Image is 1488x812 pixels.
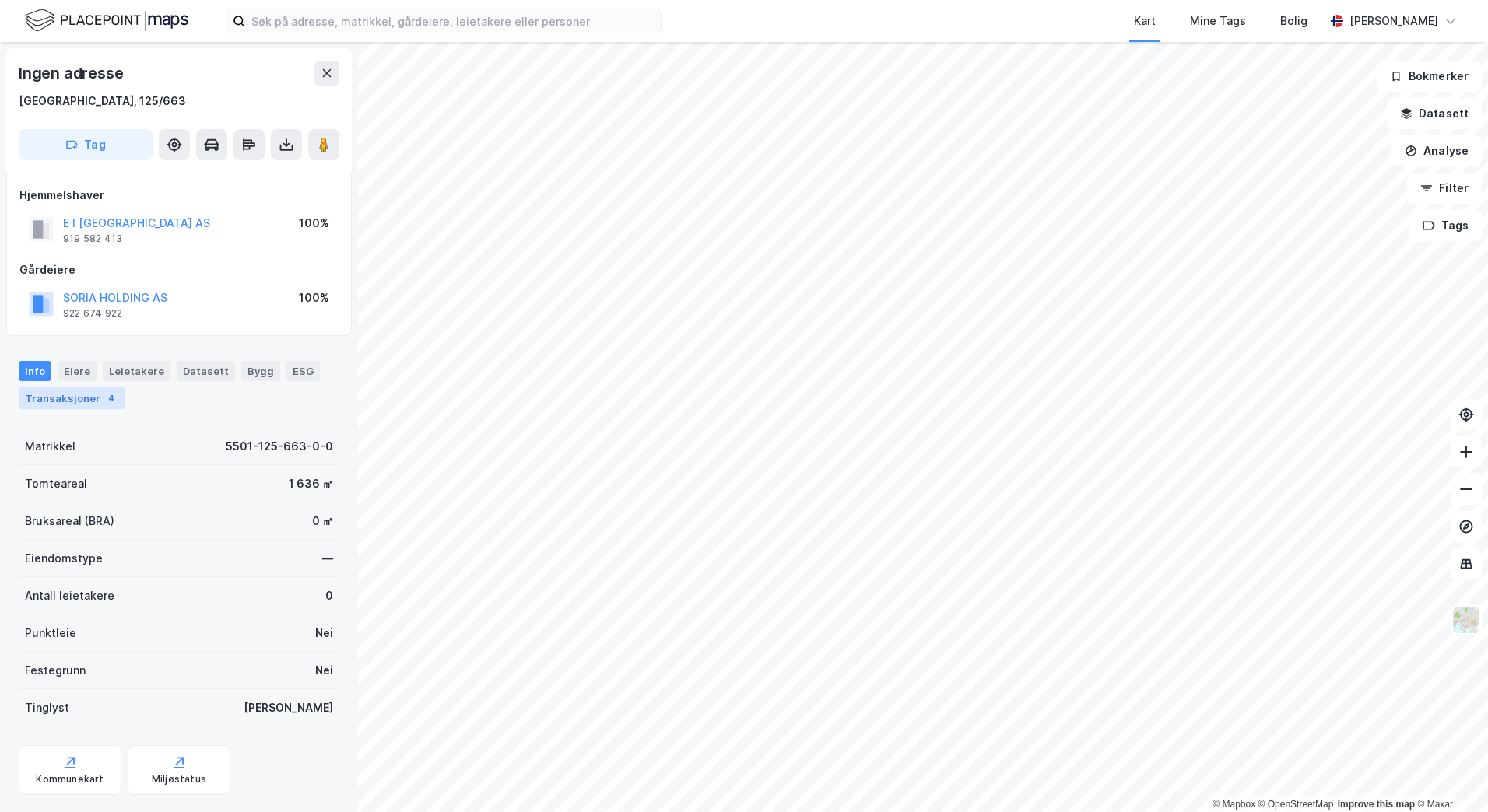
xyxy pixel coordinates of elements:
[25,549,103,568] div: Eiendomstype
[1377,61,1482,92] button: Bokmerker
[19,92,186,110] div: [GEOGRAPHIC_DATA], 125/663
[244,698,333,717] div: [PERSON_NAME]
[1409,210,1482,241] button: Tags
[63,233,122,245] div: 919 582 413
[289,474,333,493] div: 1 636 ㎡
[299,289,329,307] div: 100%
[245,9,661,33] input: Søk på adresse, matrikkel, gårdeiere, leietakere eller personer
[226,437,333,456] div: 5501-125-663-0-0
[1213,799,1255,810] a: Mapbox
[241,361,280,381] div: Bygg
[315,661,333,680] div: Nei
[1349,12,1438,30] div: [PERSON_NAME]
[25,624,76,642] div: Punktleie
[1451,605,1481,635] img: Z
[25,7,188,34] img: logo.f888ab2527a4732fd821a326f86c7f29.svg
[36,773,104,786] div: Kommunekart
[152,773,206,786] div: Miljøstatus
[25,474,87,493] div: Tomteareal
[19,261,339,279] div: Gårdeiere
[1407,173,1482,204] button: Filter
[19,361,51,381] div: Info
[25,661,86,680] div: Festegrunn
[25,512,114,530] div: Bruksareal (BRA)
[25,698,69,717] div: Tinglyst
[1190,12,1246,30] div: Mine Tags
[1387,98,1482,129] button: Datasett
[63,307,122,320] div: 922 674 922
[177,361,235,381] div: Datasett
[299,214,329,233] div: 100%
[103,361,170,381] div: Leietakere
[58,361,97,381] div: Eiere
[1391,135,1482,166] button: Analyse
[1338,799,1415,810] a: Improve this map
[322,549,333,568] div: —
[19,129,153,160] button: Tag
[25,586,114,605] div: Antall leietakere
[104,390,119,406] div: 4
[1410,737,1488,812] div: Kontrollprogram for chat
[25,437,75,456] div: Matrikkel
[312,512,333,530] div: 0 ㎡
[19,61,126,86] div: Ingen adresse
[1258,799,1334,810] a: OpenStreetMap
[1280,12,1307,30] div: Bolig
[1410,737,1488,812] iframe: Chat Widget
[19,387,125,409] div: Transaksjoner
[286,361,320,381] div: ESG
[19,186,339,205] div: Hjemmelshaver
[315,624,333,642] div: Nei
[1134,12,1156,30] div: Kart
[325,586,333,605] div: 0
